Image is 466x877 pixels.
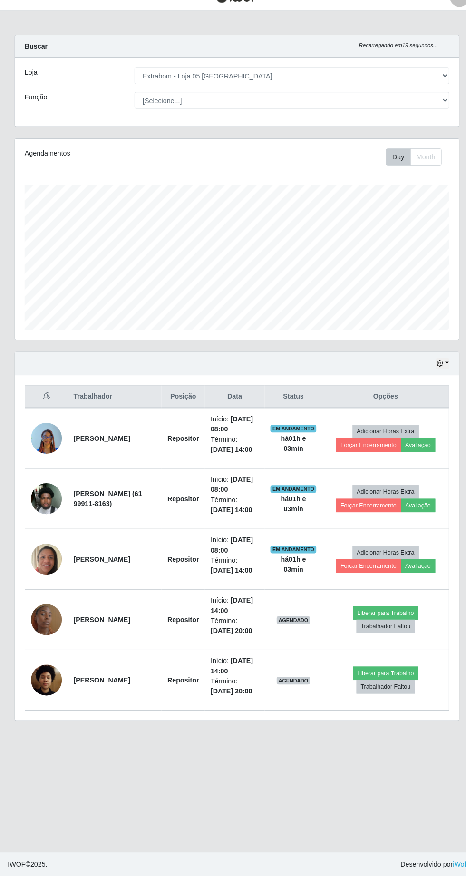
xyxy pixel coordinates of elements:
[207,632,248,640] time: [DATE] 20:00
[207,661,254,681] li: Início:
[394,447,428,460] button: Avaliação
[207,502,254,522] li: Término:
[72,621,128,629] strong: [PERSON_NAME]
[201,395,260,417] th: Data
[159,395,201,417] th: Posição
[445,861,458,869] a: iWof
[207,513,248,521] time: [DATE] 14:00
[207,482,254,502] li: Início:
[8,861,25,869] span: IWOF
[30,664,61,704] img: 1753649858037.jpeg
[207,543,249,560] time: [DATE] 08:00
[330,506,394,519] button: Forçar Encerramento
[207,662,249,679] time: [DATE] 14:00
[207,424,249,441] time: [DATE] 08:00
[207,483,249,501] time: [DATE] 08:00
[330,565,394,579] button: Forçar Encerramento
[67,395,159,417] th: Trabalhador
[353,57,430,63] i: Recarregando em 19 segundos...
[72,497,140,515] strong: [PERSON_NAME] (61 99911-8163)
[394,860,458,870] span: Desenvolvido por
[394,506,428,519] button: Avaliação
[266,493,311,500] span: EM ANDAMENTO
[276,502,301,520] strong: há 01 h e 03 min
[207,573,248,580] time: [DATE] 14:00
[24,57,47,65] strong: Buscar
[330,447,394,460] button: Forçar Encerramento
[347,493,412,506] button: Adicionar Horas Extra
[165,502,195,510] strong: Repositor
[379,162,442,178] div: Toolbar with button groups
[276,443,301,460] strong: há 01 h e 03 min
[379,162,434,178] div: First group
[207,601,254,621] li: Início:
[207,562,254,582] li: Término:
[207,621,254,641] li: Término:
[212,7,254,19] img: CoreUI Logo
[350,684,408,698] button: Trabalhador Faltou
[30,598,61,652] img: 1745517504880.jpeg
[260,395,317,417] th: Status
[24,106,47,116] label: Função
[165,681,195,688] strong: Repositor
[347,552,412,565] button: Adicionar Horas Extra
[24,162,190,172] div: Agendamentos
[266,552,311,560] span: EM ANDAMENTO
[317,395,441,417] th: Opções
[207,443,254,463] li: Término:
[350,625,408,638] button: Trabalhador Faltou
[207,602,249,620] time: [DATE] 14:00
[266,433,311,441] span: EM ANDAMENTO
[165,443,195,450] strong: Repositor
[394,565,428,579] button: Avaliação
[72,443,128,450] strong: [PERSON_NAME]
[30,479,61,533] img: 1747712072680.jpeg
[165,562,195,569] strong: Repositor
[207,692,248,699] time: [DATE] 20:00
[72,562,128,569] strong: [PERSON_NAME]
[165,621,195,629] strong: Repositor
[379,162,404,178] button: Day
[72,681,128,688] strong: [PERSON_NAME]
[30,545,61,585] img: 1750340971078.jpeg
[276,562,301,579] strong: há 01 h e 03 min
[272,681,305,689] span: AGENDADO
[207,454,248,461] time: [DATE] 14:00
[403,162,434,178] button: Month
[347,612,411,625] button: Liberar para Trabalho
[30,420,61,473] img: 1747711917570.jpeg
[207,681,254,701] li: Término:
[347,433,412,447] button: Adicionar Horas Extra
[207,542,254,562] li: Início:
[8,860,47,870] span: © 2025 .
[24,82,37,92] label: Loja
[207,423,254,443] li: Início:
[347,671,411,684] button: Liberar para Trabalho
[272,622,305,629] span: AGENDADO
